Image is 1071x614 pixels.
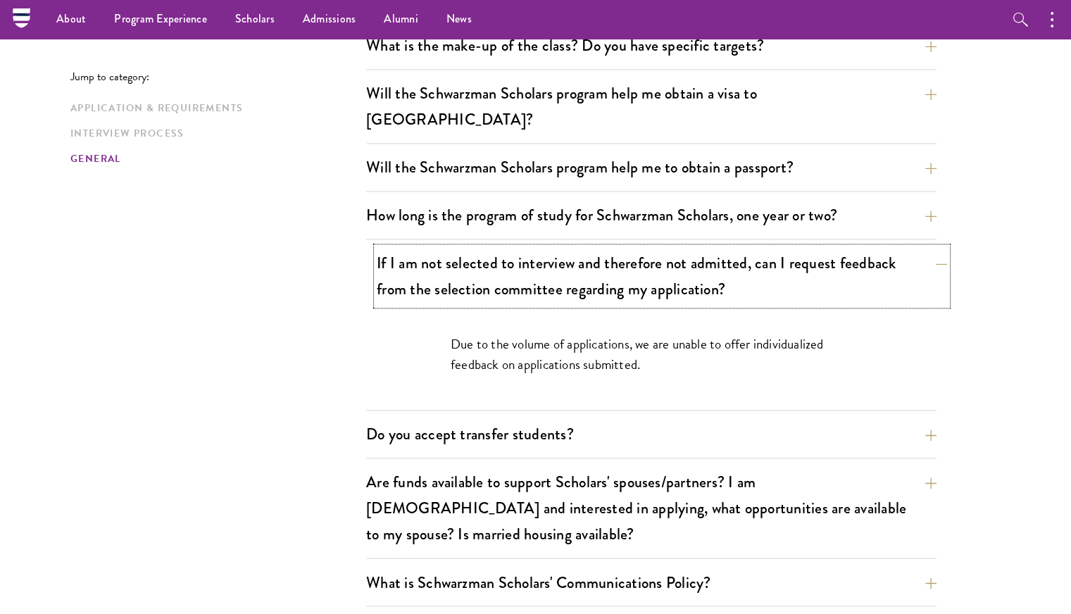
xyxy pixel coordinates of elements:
[366,418,937,450] button: Do you accept transfer students?
[451,334,852,375] p: Due to the volume of applications, we are unable to offer individualized feedback on applications...
[377,247,947,305] button: If I am not selected to interview and therefore not admitted, can I request feedback from the sel...
[70,151,358,166] a: General
[366,30,937,61] button: What is the make-up of the class? Do you have specific targets?
[366,151,937,183] button: Will the Schwarzman Scholars program help me to obtain a passport?
[70,70,366,83] p: Jump to category:
[366,199,937,231] button: How long is the program of study for Schwarzman Scholars, one year or two?
[70,101,358,115] a: Application & Requirements
[70,126,358,141] a: Interview Process
[366,566,937,598] button: What is Schwarzman Scholars' Communications Policy?
[366,77,937,135] button: Will the Schwarzman Scholars program help me obtain a visa to [GEOGRAPHIC_DATA]?
[366,466,937,550] button: Are funds available to support Scholars' spouses/partners? I am [DEMOGRAPHIC_DATA] and interested...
